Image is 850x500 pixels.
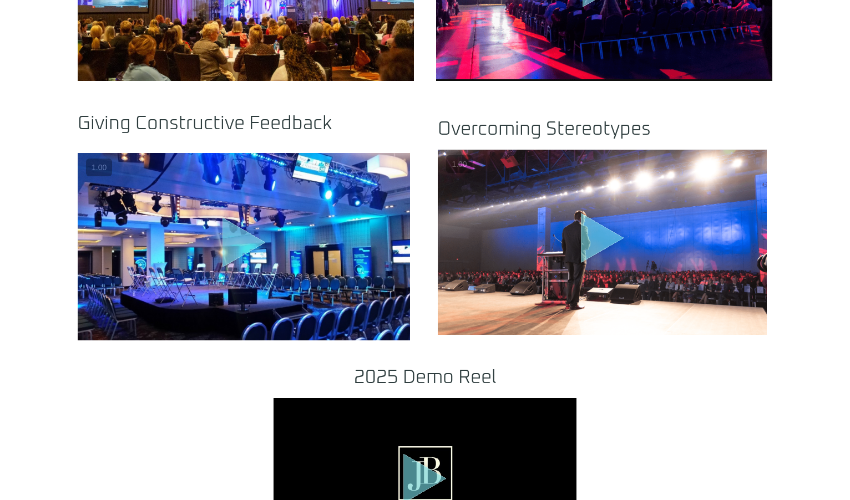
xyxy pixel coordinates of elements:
h2: Overcoming Stereotypes [438,120,767,139]
h2: Giving Constructive Feedback [78,114,410,133]
h2: 2025 Demo Reel [274,368,576,387]
div: Play Video about motivational speaker dallas [575,212,630,272]
div: Play Video [216,217,272,276]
